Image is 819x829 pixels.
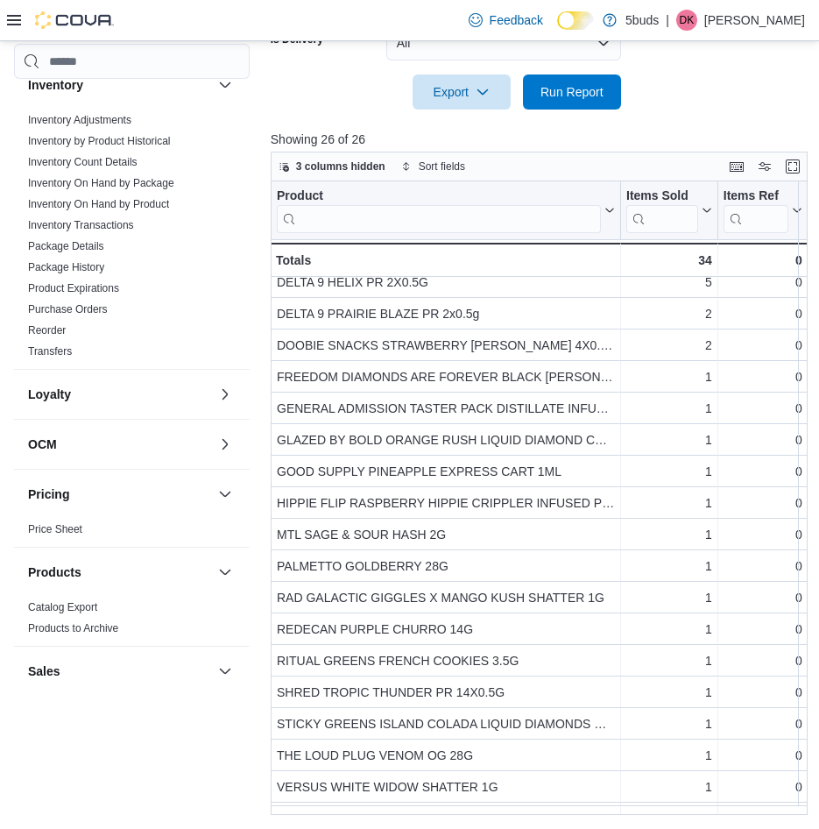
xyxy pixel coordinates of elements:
[490,11,543,29] span: Feedback
[28,700,82,712] a: End Of Day
[724,524,802,545] div: 0
[277,492,615,514] div: HIPPIE FLIP RASPBERRY HIPPIE CRIPPLER INFUSED PR 3X0.5G
[14,597,250,646] div: Products
[28,436,57,453] h3: OCM
[272,156,392,177] button: 3 columns hidden
[277,429,615,450] div: GLAZED BY BOLD ORANGE RUSH LIQUID DIAMOND CART 1ML
[625,10,659,31] p: 5buds
[277,303,615,324] div: DELTA 9 PRAIRIE BLAZE PR 2x0.5g
[626,808,712,829] div: 1
[215,384,236,405] button: Loyalty
[28,197,169,211] span: Inventory On Hand by Product
[626,776,712,797] div: 1
[724,808,802,829] div: 0
[28,344,72,358] span: Transfers
[28,156,138,168] a: Inventory Count Details
[724,188,788,233] div: Items Ref
[28,621,118,635] span: Products to Archive
[271,131,813,148] p: Showing 26 of 26
[277,808,615,829] div: XPLOR RED HAWAIIAN CART 1ML
[28,198,169,210] a: Inventory On Hand by Product
[277,366,615,387] div: FREEDOM DIAMONDS ARE FOREVER BLACK [PERSON_NAME] CART 1ML
[28,522,82,536] span: Price Sheet
[28,563,211,581] button: Products
[28,76,211,94] button: Inventory
[28,303,108,315] a: Purchase Orders
[754,156,775,177] button: Display options
[557,30,558,31] span: Dark Mode
[394,156,472,177] button: Sort fields
[704,10,805,31] p: [PERSON_NAME]
[626,682,712,703] div: 1
[626,524,712,545] div: 1
[724,461,802,482] div: 0
[296,159,385,174] span: 3 columns hidden
[626,713,712,734] div: 1
[626,188,712,233] button: Items Sold
[626,650,712,671] div: 1
[28,563,81,581] h3: Products
[277,713,615,734] div: STICKY GREENS ISLAND COLADA LIQUID DIAMONDS DISP. 0.95ML
[14,110,250,369] div: Inventory
[386,25,621,60] button: All
[215,74,236,96] button: Inventory
[28,155,138,169] span: Inventory Count Details
[724,713,802,734] div: 0
[28,485,69,503] h3: Pricing
[277,188,601,233] div: Product
[724,188,802,233] button: Items Ref
[277,188,601,205] div: Product
[28,218,134,232] span: Inventory Transactions
[14,519,250,547] div: Pricing
[28,302,108,316] span: Purchase Orders
[626,619,712,640] div: 1
[215,434,236,455] button: OCM
[626,188,698,233] div: Items Sold
[28,281,119,295] span: Product Expirations
[626,250,712,271] div: 34
[626,745,712,766] div: 1
[666,10,669,31] p: |
[28,240,104,252] a: Package Details
[28,134,171,148] span: Inventory by Product Historical
[28,261,104,273] a: Package History
[28,601,97,613] a: Catalog Export
[724,619,802,640] div: 0
[413,74,511,110] button: Export
[28,699,82,713] span: End Of Day
[419,159,465,174] span: Sort fields
[28,282,119,294] a: Product Expirations
[626,398,712,419] div: 1
[724,587,802,608] div: 0
[724,650,802,671] div: 0
[680,10,695,31] span: DK
[724,492,802,514] div: 0
[28,662,60,680] h3: Sales
[28,323,66,337] span: Reorder
[462,3,550,38] a: Feedback
[626,366,712,387] div: 1
[28,386,71,403] h3: Loyalty
[215,484,236,505] button: Pricing
[724,335,802,356] div: 0
[28,176,174,190] span: Inventory On Hand by Package
[28,345,72,358] a: Transfers
[277,682,615,703] div: SHRED TROPIC THUNDER PR 14X0.5G
[726,156,747,177] button: Keyboard shortcuts
[626,492,712,514] div: 1
[277,650,615,671] div: RITUAL GREENS FRENCH COOKIES 3.5G
[626,587,712,608] div: 1
[626,303,712,324] div: 2
[277,556,615,577] div: PALMETTO GOLDBERRY 28G
[626,429,712,450] div: 1
[724,682,802,703] div: 0
[724,745,802,766] div: 0
[724,398,802,419] div: 0
[28,177,174,189] a: Inventory On Hand by Package
[523,74,621,110] button: Run Report
[277,776,615,797] div: VERSUS WHITE WIDOW SHATTER 1G
[626,335,712,356] div: 2
[540,83,604,101] span: Run Report
[724,429,802,450] div: 0
[277,188,615,233] button: Product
